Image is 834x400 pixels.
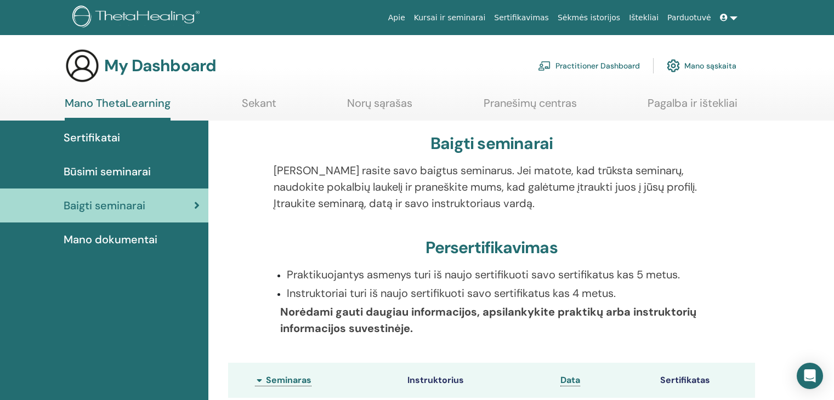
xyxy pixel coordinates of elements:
a: Parduotuvė [663,8,716,28]
a: Data [560,374,580,386]
a: Apie [384,8,410,28]
a: Kursai ir seminarai [410,8,490,28]
a: Pagalba ir ištekliai [648,96,737,118]
a: Sertifikavimas [490,8,553,28]
a: Norų sąrašas [347,96,412,118]
div: Open Intercom Messenger [797,363,823,389]
a: Ištekliai [625,8,663,28]
img: generic-user-icon.jpg [65,48,100,83]
span: Sertifikatai [64,129,120,146]
span: Baigti seminarai [64,197,145,214]
p: [PERSON_NAME] rasite savo baigtus seminarus. Jei matote, kad trūksta seminarų, naudokite pokalbių... [274,162,710,212]
a: Pranešimų centras [484,96,577,118]
b: Norėdami gauti daugiau informacijos, apsilankykite praktikų arba instruktorių informacijos suvest... [280,305,696,335]
p: Instruktoriai turi iš naujo sertifikuoti savo sertifikatus kas 4 metus. [287,285,710,301]
h3: Baigti seminarai [430,134,553,153]
th: Sertifikatas [655,363,755,398]
a: Mano sąskaita [667,54,736,78]
a: Practitioner Dashboard [538,54,640,78]
a: Sėkmės istorijos [553,8,625,28]
img: logo.png [72,5,203,30]
a: Mano ThetaLearning [65,96,171,121]
span: Mano dokumentai [64,231,157,248]
p: Praktikuojantys asmenys turi iš naujo sertifikuoti savo sertifikatus kas 5 metus. [287,266,710,283]
span: Būsimi seminarai [64,163,151,180]
h3: My Dashboard [104,56,216,76]
a: Sekant [242,96,276,118]
img: chalkboard-teacher.svg [538,61,551,71]
h3: Persertifikavimas [425,238,557,258]
img: cog.svg [667,56,680,75]
span: Data [560,374,580,386]
th: Instruktorius [402,363,555,398]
